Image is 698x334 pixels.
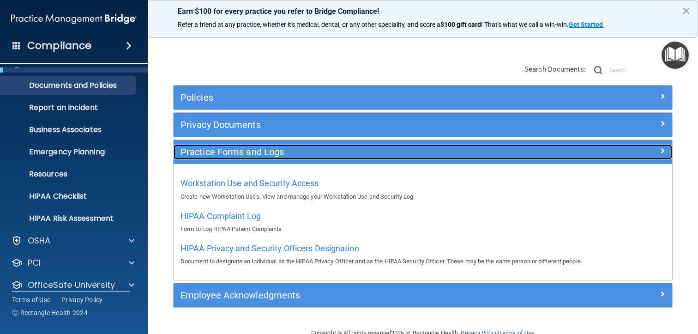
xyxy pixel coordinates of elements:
p: HIPAA Checklist [6,192,132,201]
h4: Compliance [27,39,91,52]
strong: Get Started [569,21,603,28]
h5: Policies [181,92,541,103]
p: Business Associates [6,125,132,134]
a: HIPAA Privacy and Security Officers Designation [181,246,359,253]
a: Terms of Use [12,295,50,304]
span: Refer a friend at any practice, whether it's medical, dental, or any other speciality, and score a [178,21,440,28]
span: Workstation Use and Security Access [181,178,319,188]
a: Employee Acknowledgments [181,288,665,303]
p: HIPAA Risk Assessment [6,214,132,223]
strong: $100 gift card [440,21,481,28]
a: Practice Forms and Logs [181,145,665,159]
p: Earn $100 for every practice you refer to Bridge Compliance! [178,7,668,16]
span: ! That's what we call a win-win. [481,21,569,28]
h5: Privacy Documents [181,120,541,130]
h5: Practice Forms and Logs [181,147,541,157]
p: OSHA [28,235,51,246]
p: Emergency Planning [6,147,132,157]
p: PCI [28,257,41,268]
button: Close [682,3,691,18]
a: OfficeSafe University [11,279,134,291]
p: Documents and Policies [6,81,132,90]
p: Form to Log HIPAA Patient Complaints. [181,224,665,235]
span: HIPAA Complaint Log [181,211,261,221]
img: PMB logo [11,10,137,28]
a: OSHA [11,235,134,246]
h5: Employee Acknowledgments [181,290,541,300]
p: Resources [6,170,132,179]
p: Document to designate an individual as the HIPAA Privacy Officer and as the HIPAA Security Office... [181,256,665,267]
span: HIPAA Privacy and Security Officers Designation [181,243,359,253]
p: Report an Incident [6,103,132,112]
a: Get Started [569,21,604,28]
img: ic-search.3b580494.png [594,66,602,74]
a: Policies [181,90,665,105]
span: Ⓒ Rectangle Health 2024 [12,308,88,317]
a: PCI [11,257,134,268]
a: Privacy Policy [61,295,103,304]
p: Create new Workstation Uses. View and manage your Workstation Use and Security Log. [181,191,665,202]
span: Search Documents: [524,65,586,73]
button: Open Resource Center [662,42,689,69]
a: Workstation Use and Security Access [181,181,319,188]
a: Privacy Documents [181,117,665,132]
input: Search [609,63,673,77]
p: OfficeSafe University [28,279,115,291]
a: HIPAA Complaint Log [181,213,261,220]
